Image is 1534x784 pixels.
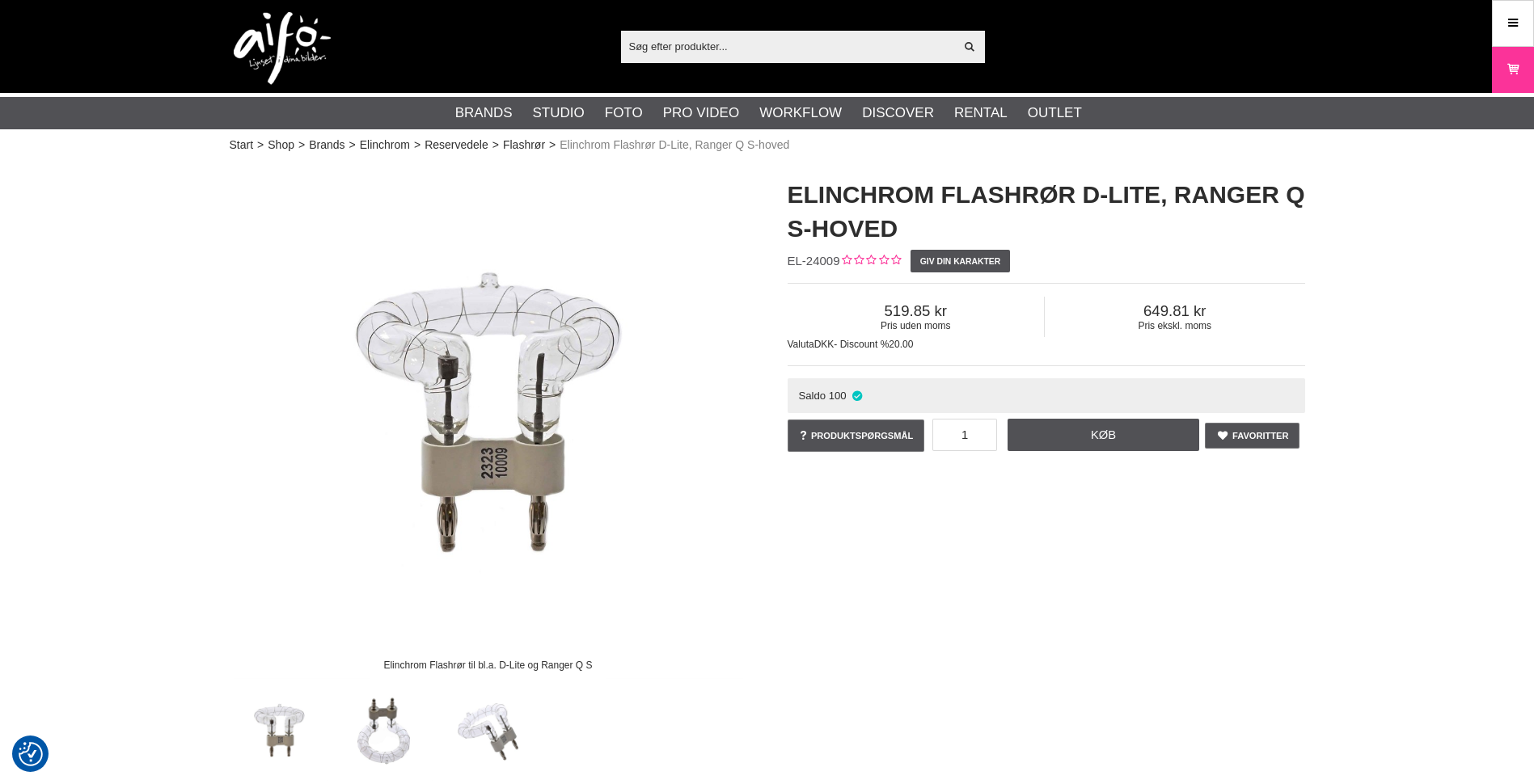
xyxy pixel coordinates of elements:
[230,137,254,154] a: Start
[257,137,264,154] span: >
[549,137,556,154] span: >
[1028,103,1082,124] a: Outlet
[788,254,840,268] span: EL-24009
[414,137,420,154] span: >
[360,137,410,154] a: Elinchrom
[19,740,43,769] button: Samtykkepræferencer
[1045,320,1305,331] span: Pris ekskl. moms
[533,103,585,124] a: Studio
[309,137,344,154] a: Brands
[788,419,925,452] a: Produktspørgsmål
[862,103,934,124] a: Discover
[840,253,901,270] div: Kundebed&#248;mmelse: 0
[335,683,433,781] img: Elinchrom Flashrør til bl.a. D-Lite og Ranger Q S
[814,339,835,350] span: DKK
[1045,302,1305,320] span: 649.81
[851,390,864,402] i: På lager
[911,250,1009,272] a: Giv din karakter
[370,651,606,679] div: Elinchrom Flashrør til bl.a. D-Lite og Ranger Q S
[455,103,513,124] a: Brands
[954,103,1008,124] a: Rental
[492,137,499,154] span: >
[1008,419,1200,451] a: Køb
[663,103,739,124] a: Pro Video
[1205,423,1300,449] a: Favoritter
[621,34,955,58] input: Søg efter produkter...
[19,742,43,766] img: Revisit consent button
[788,302,1045,320] span: 519.85
[230,683,328,781] img: Elinchrom Flashrør til bl.a. D-Lite og Ranger Q S
[425,137,488,154] a: Reservedele
[798,390,826,402] span: Saldo
[230,162,747,679] img: Elinchrom Flashrør til bl.a. D-Lite og Ranger Q S
[560,137,789,154] span: Elinchrom Flashrør D-Lite, Ranger Q S-hoved
[889,339,913,350] span: 20.00
[349,137,356,154] span: >
[268,137,294,154] a: Shop
[829,390,847,402] span: 100
[759,103,842,124] a: Workflow
[234,12,331,85] img: logo.png
[298,137,305,154] span: >
[834,339,889,350] span: - Discount %
[788,339,814,350] span: Valuta
[788,178,1305,246] h1: Elinchrom Flashrør D-Lite, Ranger Q S-hoved
[605,103,643,124] a: Foto
[788,320,1045,331] span: Pris uden moms
[503,137,545,154] a: Flashrør
[439,683,537,781] img: Elinchrom Blixtrör D-Lite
